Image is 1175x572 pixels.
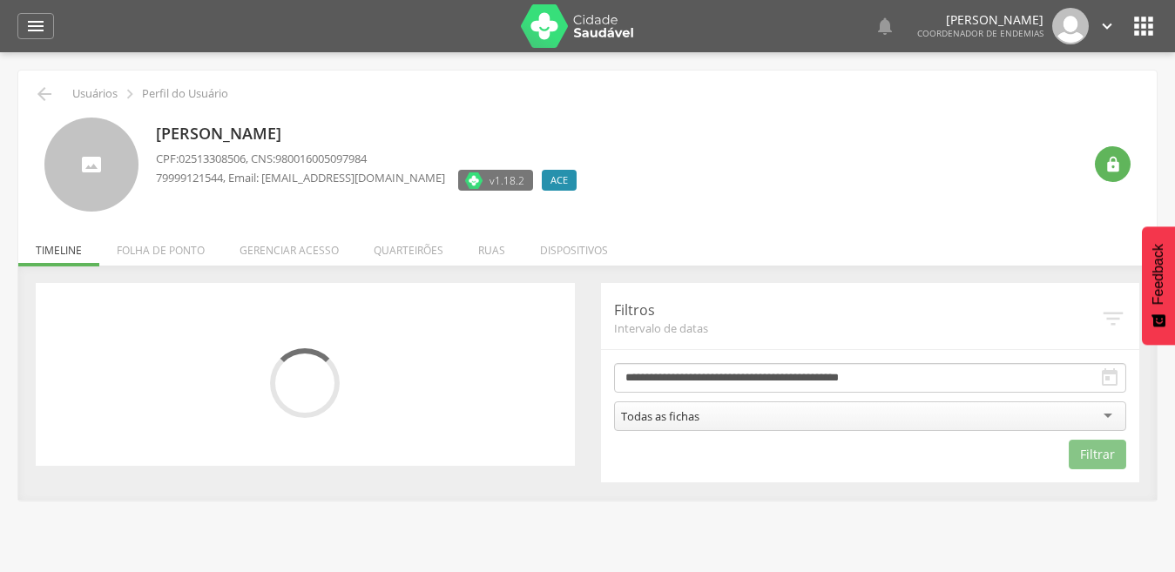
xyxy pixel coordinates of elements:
[156,170,223,185] span: 79999121544
[17,13,54,39] a: 
[1100,306,1126,332] i: 
[490,172,524,189] span: v1.18.2
[99,225,222,266] li: Folha de ponto
[874,8,895,44] a: 
[1151,244,1166,305] span: Feedback
[356,225,461,266] li: Quarteirões
[222,225,356,266] li: Gerenciar acesso
[275,151,367,166] span: 980016005097984
[917,14,1043,26] p: [PERSON_NAME]
[1095,146,1131,182] div: Resetar senha
[1142,226,1175,345] button: Feedback - Mostrar pesquisa
[874,16,895,37] i: 
[458,170,533,191] label: Versão do aplicativo
[1097,8,1117,44] a: 
[72,87,118,101] p: Usuários
[1104,156,1122,173] i: 
[917,27,1043,39] span: Coordenador de Endemias
[1097,17,1117,36] i: 
[550,173,568,187] span: ACE
[156,123,585,145] p: [PERSON_NAME]
[156,151,585,167] p: CPF: , CNS:
[621,408,699,424] div: Todas as fichas
[34,84,55,104] i: Voltar
[614,320,1101,336] span: Intervalo de datas
[156,170,445,186] p: , Email: [EMAIL_ADDRESS][DOMAIN_NAME]
[179,151,246,166] span: 02513308506
[523,225,625,266] li: Dispositivos
[1130,12,1158,40] i: 
[1069,440,1126,469] button: Filtrar
[142,87,228,101] p: Perfil do Usuário
[1099,367,1120,388] i: 
[461,225,523,266] li: Ruas
[614,300,1101,320] p: Filtros
[120,84,139,104] i: 
[25,16,46,37] i: 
